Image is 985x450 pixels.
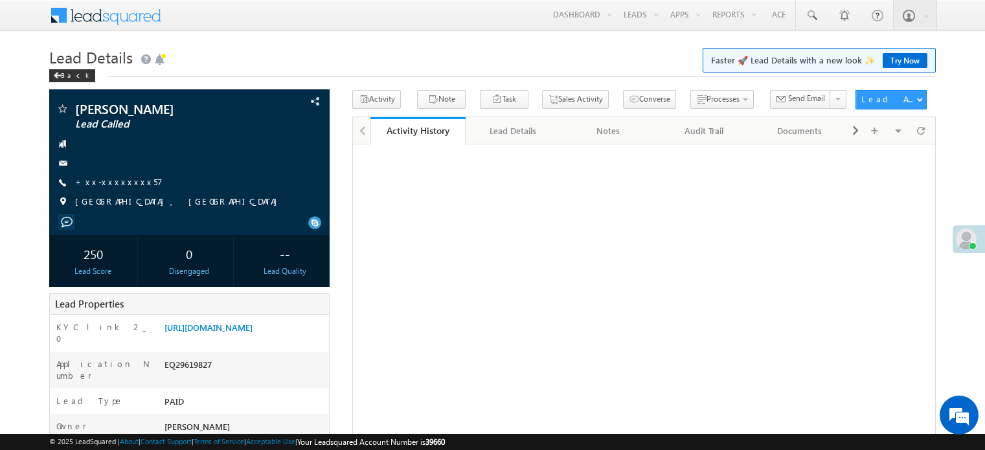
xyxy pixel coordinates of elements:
a: About [120,437,139,445]
label: Lead Type [56,395,124,407]
label: Owner [56,420,87,432]
label: KYC link 2_0 [56,321,151,344]
span: Processes [707,94,740,104]
div: Back [49,69,95,82]
a: Back [49,69,102,80]
a: Audit Trail [657,117,752,144]
div: Disengaged [148,265,230,277]
span: © 2025 LeadSquared | | | | | [49,436,445,448]
span: Lead Called [75,118,249,131]
button: Converse [623,90,676,109]
span: Your Leadsquared Account Number is [297,437,445,447]
div: Lead Score [52,265,134,277]
a: +xx-xxxxxxxx57 [75,176,163,187]
a: Lead Details [466,117,561,144]
span: [PERSON_NAME] [75,102,249,115]
button: Lead Actions [855,90,927,109]
div: Lead Details [476,123,549,139]
span: [PERSON_NAME] [164,421,230,432]
button: Send Email [770,90,831,109]
a: Notes [561,117,657,144]
div: PAID [161,395,329,413]
a: Documents [753,117,848,144]
div: 250 [52,242,134,265]
span: Send Email [788,93,825,104]
label: Application Number [56,358,151,381]
button: Processes [690,90,754,109]
span: Lead Details [49,47,133,67]
a: Contact Support [141,437,192,445]
span: [GEOGRAPHIC_DATA], [GEOGRAPHIC_DATA] [75,196,284,208]
button: Task [480,90,528,109]
button: Sales Activity [542,90,609,109]
div: -- [244,242,326,265]
div: Activity History [380,124,456,137]
div: EQ29619827 [161,358,329,376]
div: Lead Actions [861,93,916,105]
a: Acceptable Use [246,437,295,445]
span: Faster 🚀 Lead Details with a new look ✨ [711,54,927,67]
button: Activity [352,90,401,109]
div: Notes [572,123,645,139]
a: Try Now [883,53,927,68]
a: Activity History [370,117,466,144]
span: Lead Properties [55,297,124,310]
a: Terms of Service [194,437,244,445]
div: 0 [148,242,230,265]
span: 39660 [425,437,445,447]
a: [URL][DOMAIN_NAME] [164,322,253,333]
div: Lead Quality [244,265,326,277]
button: Note [417,90,466,109]
div: Audit Trail [667,123,740,139]
div: Documents [763,123,836,139]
